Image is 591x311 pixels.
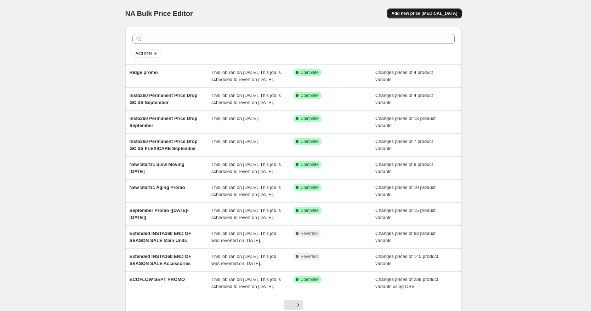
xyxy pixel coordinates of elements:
[211,254,276,266] span: This job ran on [DATE]. This job was reverted on [DATE].
[211,70,281,82] span: This job ran on [DATE]. This job is scheduled to revert on [DATE].
[301,208,319,213] span: Complete
[211,208,281,220] span: This job ran on [DATE]. This job is scheduled to revert on [DATE].
[130,185,185,190] span: New Startrc Aging Promo
[132,49,161,58] button: Add filter
[301,93,319,98] span: Complete
[375,70,433,82] span: Changes prices of 4 product variants
[375,93,433,105] span: Changes prices of 4 product variants
[375,254,438,266] span: Changes prices of 140 product variants
[211,139,259,144] span: This job ran on [DATE].
[130,93,198,105] span: Insta360 Permanent Price Drop GO 3S September
[136,51,152,56] span: Add filter
[130,231,192,243] span: Extended INSTA360 END OF SEASON SALE Main Units
[301,254,318,259] span: Reverted
[387,8,461,18] button: Add new price [MEDICAL_DATA]
[130,70,158,75] span: Ridge promo
[211,93,281,105] span: This job ran on [DATE]. This job is scheduled to revert on [DATE].
[375,116,436,128] span: Changes prices of 13 product variants
[375,139,433,151] span: Changes prices of 7 product variants
[130,162,184,174] span: New Startrc Slow Moving [DATE]
[130,208,189,220] span: September Promo ([DATE]-[DATE])
[284,300,303,310] nav: Pagination
[301,162,319,167] span: Complete
[301,231,318,236] span: Reverted
[391,11,457,16] span: Add new price [MEDICAL_DATA]
[211,116,259,121] span: This job ran on [DATE].
[211,231,276,243] span: This job ran on [DATE]. This job was reverted on [DATE].
[301,185,319,190] span: Complete
[301,70,319,75] span: Complete
[375,185,436,197] span: Changes prices of 10 product variants
[125,10,193,17] span: NA Bulk Price Editor
[375,231,436,243] span: Changes prices of 83 product variants
[301,139,319,144] span: Complete
[375,162,433,174] span: Changes prices of 9 product variants
[301,116,319,121] span: Complete
[130,139,198,151] span: Insta360 Permanent Price Drop GO 3S FLEXICARE September
[130,277,185,282] span: ECOFLOW SEPT PROMO
[375,277,438,289] span: Changes prices of 239 product variants using CSV
[130,116,198,128] span: Insta360 Permanent Price Drop September
[293,300,303,310] button: Next
[211,185,281,197] span: This job ran on [DATE]. This job is scheduled to revert on [DATE].
[130,254,192,266] span: Extended INSTA360 END OF SEASON SALE Accessories
[211,277,281,289] span: This job ran on [DATE]. This job is scheduled to revert on [DATE].
[301,277,319,282] span: Complete
[375,208,436,220] span: Changes prices of 15 product variants
[211,162,281,174] span: This job ran on [DATE]. This job is scheduled to revert on [DATE].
